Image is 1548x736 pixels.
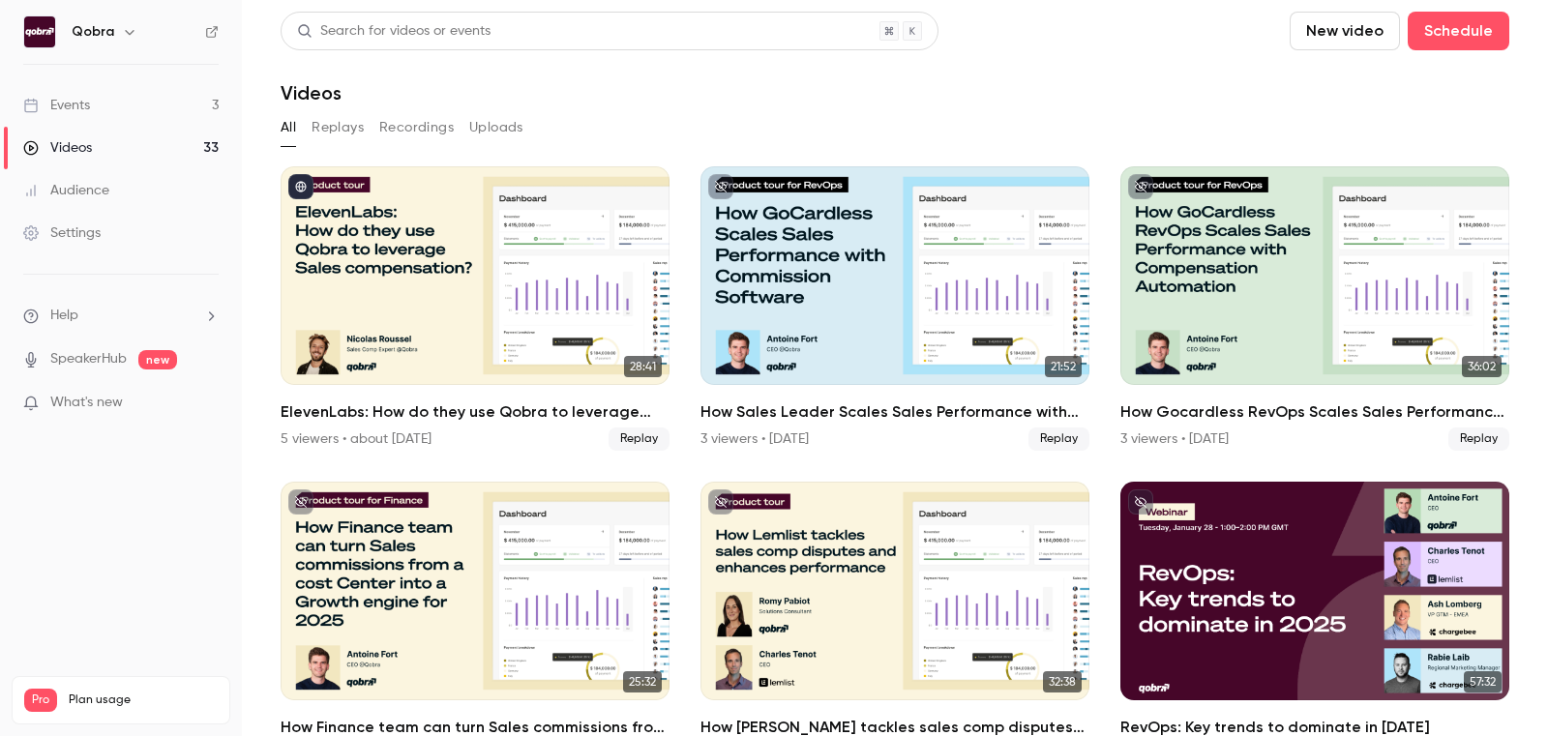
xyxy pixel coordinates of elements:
[72,22,114,42] h6: Qobra
[1043,671,1082,692] span: 32:38
[1128,174,1153,199] button: unpublished
[609,427,670,451] span: Replay
[700,166,1089,451] li: How Sales Leader Scales Sales Performance with commission software
[1120,166,1509,451] li: How Gocardless RevOps Scales Sales Performance with Compensation Automation
[281,81,342,104] h1: Videos
[50,306,78,326] span: Help
[69,692,218,708] span: Plan usage
[700,429,809,449] div: 3 viewers • [DATE]
[1128,489,1153,515] button: unpublished
[312,112,364,143] button: Replays
[23,96,90,115] div: Events
[1464,671,1502,692] span: 57:32
[288,174,313,199] button: published
[1045,356,1082,377] span: 21:52
[1028,427,1089,451] span: Replay
[700,166,1089,451] a: 21:52How Sales Leader Scales Sales Performance with commission software3 viewers • [DATE]Replay
[281,429,432,449] div: 5 viewers • about [DATE]
[50,393,123,413] span: What's new
[1448,427,1509,451] span: Replay
[379,112,454,143] button: Recordings
[50,349,127,369] a: SpeakerHub
[700,400,1089,424] h2: How Sales Leader Scales Sales Performance with commission software
[1290,12,1400,50] button: New video
[624,356,662,377] span: 28:41
[281,112,296,143] button: All
[297,21,491,42] div: Search for videos or events
[288,489,313,515] button: unpublished
[1120,429,1229,449] div: 3 viewers • [DATE]
[708,489,733,515] button: unpublished
[24,16,55,47] img: Qobra
[281,166,670,451] a: 28:41ElevenLabs: How do they use Qobra to leverage Sales compensation?5 viewers • about [DATE]Replay
[23,181,109,200] div: Audience
[23,138,92,158] div: Videos
[24,689,57,712] span: Pro
[1462,356,1502,377] span: 36:02
[708,174,733,199] button: unpublished
[281,400,670,424] h2: ElevenLabs: How do they use Qobra to leverage Sales compensation?
[469,112,523,143] button: Uploads
[1120,166,1509,451] a: 36:02How Gocardless RevOps Scales Sales Performance with Compensation Automation3 viewers • [DATE...
[281,166,670,451] li: ElevenLabs: How do they use Qobra to leverage Sales compensation?
[138,350,177,369] span: new
[281,12,1509,724] section: Videos
[23,306,219,326] li: help-dropdown-opener
[23,223,101,243] div: Settings
[1408,12,1509,50] button: Schedule
[1120,400,1509,424] h2: How Gocardless RevOps Scales Sales Performance with Compensation Automation
[623,671,662,692] span: 25:32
